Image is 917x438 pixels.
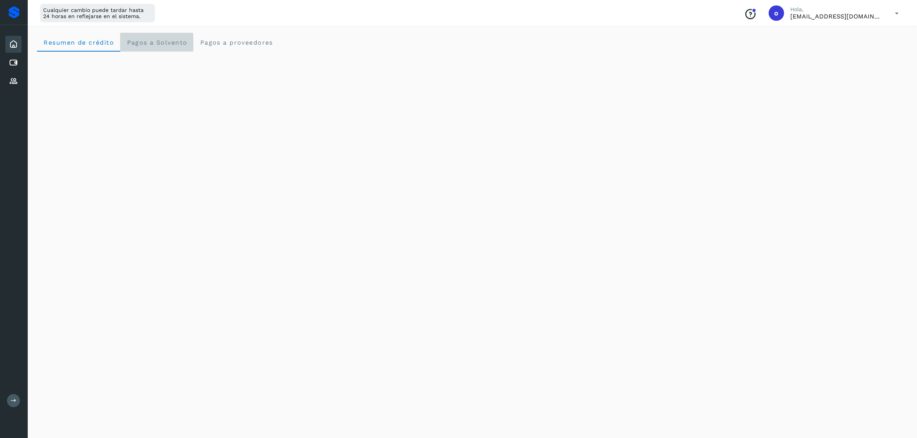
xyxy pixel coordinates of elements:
[5,36,22,53] div: Inicio
[790,13,883,20] p: orlando@rfllogistics.com.mx
[43,39,114,46] span: Resumen de crédito
[5,73,22,90] div: Proveedores
[199,39,273,46] span: Pagos a proveedores
[790,6,883,13] p: Hola,
[5,54,22,71] div: Cuentas por pagar
[126,39,187,46] span: Pagos a Solvento
[40,4,155,22] div: Cualquier cambio puede tardar hasta 24 horas en reflejarse en el sistema.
